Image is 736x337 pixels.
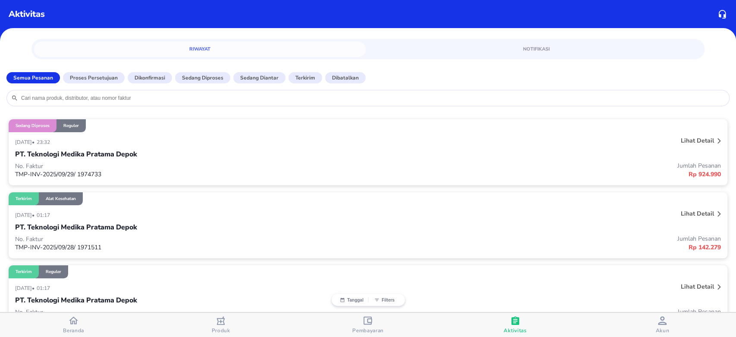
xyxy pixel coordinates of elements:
[13,74,53,82] p: Semua Pesanan
[20,95,725,102] input: Cari nama produk, distributor, atau nomor faktur
[46,269,61,275] p: Reguler
[212,327,230,334] span: Produk
[46,196,76,202] p: Alat Kesehatan
[63,327,84,334] span: Beranda
[6,72,60,83] button: Semua Pesanan
[16,123,50,129] p: Sedang diproses
[63,123,79,129] p: Reguler
[15,235,368,243] p: No. Faktur
[368,297,401,302] button: Filters
[504,327,526,334] span: Aktivitas
[15,149,137,159] p: PT. Teknologi Medika Pratama Depok
[15,212,37,219] p: [DATE] •
[295,74,315,82] p: Terkirim
[442,313,589,337] button: Aktivitas
[147,313,294,337] button: Produk
[37,139,52,146] p: 23:32
[352,327,384,334] span: Pembayaran
[655,327,669,334] span: Akun
[240,74,279,82] p: Sedang diantar
[128,72,172,83] button: Dikonfirmasi
[371,41,702,57] a: Notifikasi
[368,235,721,243] p: Jumlah Pesanan
[9,8,45,21] p: Aktivitas
[31,39,704,57] div: simple tabs
[34,41,365,57] a: Riwayat
[368,162,721,170] p: Jumlah Pesanan
[15,162,368,170] p: No. Faktur
[15,308,368,316] p: No. Faktur
[288,72,322,83] button: Terkirim
[37,285,52,292] p: 01:17
[233,72,285,83] button: Sedang diantar
[368,170,721,179] p: Rp 924.990
[368,308,721,316] p: Jumlah Pesanan
[16,269,32,275] p: Terkirim
[325,72,366,83] button: Dibatalkan
[681,210,714,218] p: Lihat detail
[294,313,442,337] button: Pembayaran
[589,313,736,337] button: Akun
[681,137,714,145] p: Lihat detail
[368,243,721,252] p: Rp 142.279
[63,72,125,83] button: Proses Persetujuan
[376,45,697,53] span: Notifikasi
[336,297,368,302] button: Tanggal
[332,74,359,82] p: Dibatalkan
[15,243,368,251] p: TMP-INV-2025/09/28/ 1971511
[182,74,223,82] p: Sedang diproses
[16,196,32,202] p: Terkirim
[37,212,52,219] p: 01:17
[681,283,714,291] p: Lihat detail
[15,285,37,292] p: [DATE] •
[70,74,118,82] p: Proses Persetujuan
[175,72,230,83] button: Sedang diproses
[15,170,368,178] p: TMP-INV-2025/09/29/ 1974733
[15,222,137,232] p: PT. Teknologi Medika Pratama Depok
[135,74,165,82] p: Dikonfirmasi
[15,139,37,146] p: [DATE] •
[39,45,360,53] span: Riwayat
